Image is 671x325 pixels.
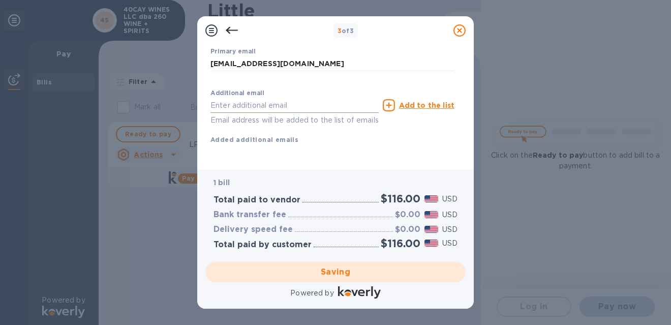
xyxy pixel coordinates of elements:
[213,195,300,205] h3: Total paid to vendor
[395,225,420,234] h3: $0.00
[338,27,342,35] span: 3
[290,288,333,299] p: Powered by
[338,27,354,35] b: of 3
[424,240,438,247] img: USD
[213,179,230,187] b: 1 bill
[424,195,438,202] img: USD
[210,49,256,55] label: Primary email
[381,237,420,250] h2: $116.00
[213,210,286,220] h3: Bank transfer fee
[395,210,420,220] h3: $0.00
[210,98,379,113] input: Enter additional email
[442,210,457,220] p: USD
[424,211,438,218] img: USD
[442,194,457,204] p: USD
[424,226,438,233] img: USD
[210,114,379,126] p: Email address will be added to the list of emails
[399,101,454,109] u: Add to the list
[210,136,298,143] b: Added additional emails
[381,192,420,205] h2: $116.00
[213,240,312,250] h3: Total paid by customer
[442,238,457,249] p: USD
[210,91,264,97] label: Additional email
[213,225,293,234] h3: Delivery speed fee
[210,56,454,71] input: Enter your primary email
[338,286,381,299] img: Logo
[442,224,457,235] p: USD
